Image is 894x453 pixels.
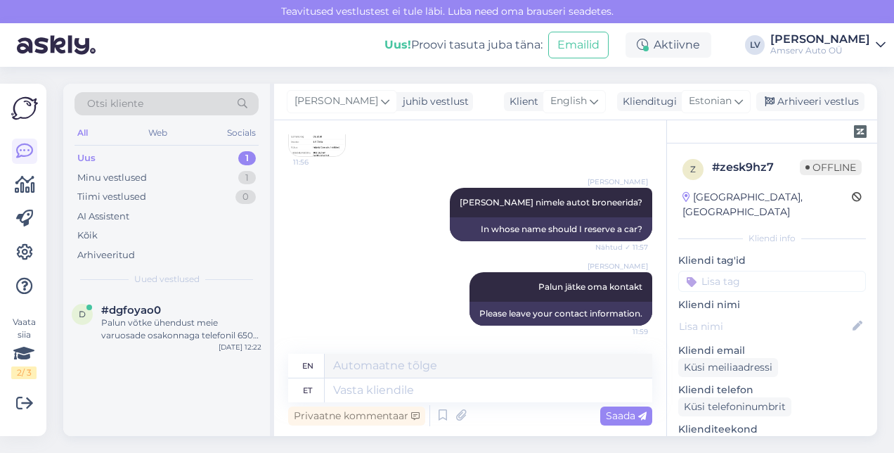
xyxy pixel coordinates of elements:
[712,159,800,176] div: # zesk9hz7
[678,253,866,268] p: Kliendi tag'id
[678,298,866,312] p: Kliendi nimi
[450,217,652,241] div: In whose name should I reserve a car?
[101,304,161,317] span: #dgfoyao0
[11,95,38,122] img: Askly Logo
[504,94,538,109] div: Klient
[588,261,648,272] span: [PERSON_NAME]
[678,422,866,437] p: Klienditeekond
[469,302,652,326] div: Please leave your contact information.
[79,309,86,319] span: d
[11,366,37,379] div: 2 / 3
[134,273,200,286] span: Uued vestlused
[588,177,648,187] span: [PERSON_NAME]
[854,125,867,138] img: zendesk
[617,94,677,109] div: Klienditugi
[77,248,135,262] div: Arhiveeritud
[770,45,870,56] div: Amserv Auto OÜ
[74,124,91,142] div: All
[293,157,346,167] span: 11:56
[678,383,866,397] p: Kliendi telefon
[77,151,96,165] div: Uus
[384,37,543,53] div: Proovi tasuta juba täna:
[77,210,129,224] div: AI Assistent
[77,190,146,204] div: Tiimi vestlused
[77,171,147,185] div: Minu vestlused
[101,317,261,342] div: Palun võtke ühendust meie varuosade osakonnaga telefonil 650 2152 või e-posti [PERSON_NAME] [EMAI...
[235,190,256,204] div: 0
[219,342,261,352] div: [DATE] 12:22
[678,397,791,416] div: Küsi telefoninumbrit
[626,32,711,58] div: Aktiivne
[87,96,143,111] span: Otsi kliente
[606,409,647,422] span: Saada
[678,343,866,358] p: Kliendi email
[460,197,642,208] span: [PERSON_NAME] nimele autot broneerida?
[238,151,256,165] div: 1
[595,242,648,253] span: Nähtud ✓ 11:57
[745,35,765,55] div: LV
[679,319,850,334] input: Lisa nimi
[770,34,886,56] a: [PERSON_NAME]Amserv Auto OÜ
[145,124,170,142] div: Web
[384,38,411,51] b: Uus!
[690,164,696,174] span: z
[678,232,866,245] div: Kliendi info
[678,271,866,292] input: Lisa tag
[397,94,469,109] div: juhib vestlust
[294,94,378,109] span: [PERSON_NAME]
[548,32,609,58] button: Emailid
[550,94,587,109] span: English
[800,160,862,175] span: Offline
[224,124,259,142] div: Socials
[678,358,778,377] div: Küsi meiliaadressi
[756,92,864,111] div: Arhiveeri vestlus
[288,407,425,426] div: Privaatne kommentaar
[682,190,852,219] div: [GEOGRAPHIC_DATA], [GEOGRAPHIC_DATA]
[689,94,732,109] span: Estonian
[238,171,256,185] div: 1
[770,34,870,45] div: [PERSON_NAME]
[302,354,313,378] div: en
[595,326,648,337] span: 11:59
[538,281,642,292] span: Palun jätke oma kontakt
[11,316,37,379] div: Vaata siia
[303,378,312,402] div: et
[77,229,98,243] div: Kõik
